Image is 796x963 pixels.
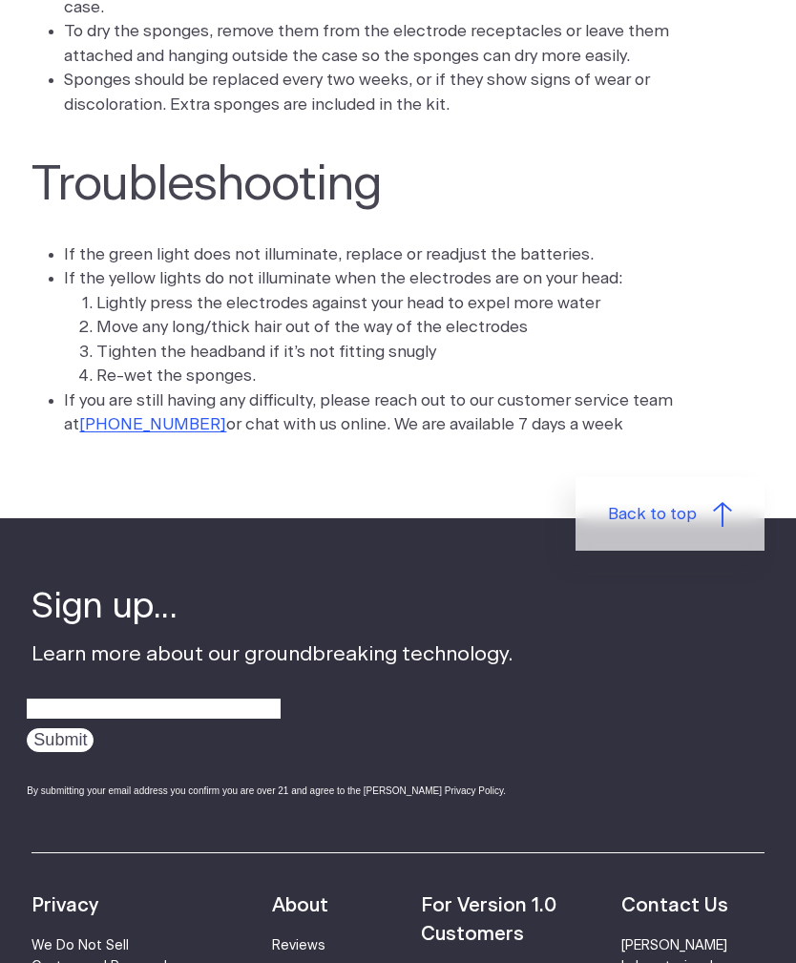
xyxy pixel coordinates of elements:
[64,242,715,267] li: If the green light does not illuminate, replace or readjust the batteries.
[621,896,728,915] strong: Contact Us
[31,157,661,214] h2: Troubleshooting
[27,784,513,798] div: By submitting your email address you confirm you are over 21 and agree to the [PERSON_NAME] Priva...
[64,68,715,116] li: Sponges should be replaced every two weeks, or if they show signs of wear or discoloration. Extra...
[64,388,715,437] li: If you are still having any difficulty, please reach out to our customer service team at or chat ...
[96,340,715,365] li: Tighten the headband if it’s not fitting snugly
[96,291,715,316] li: Lightly press the electrodes against your head to expel more water
[31,583,513,631] h4: Sign up...
[31,583,513,814] div: Learn more about our groundbreaking technology.
[608,502,697,527] span: Back to top
[31,896,98,915] strong: Privacy
[96,315,715,340] li: Move any long/thick hair out of the way of the electrodes
[27,728,94,752] input: Submit
[64,19,715,68] li: To dry the sponges, remove them from the electrode receptacles or leave them attached and hanging...
[79,416,226,432] a: [PHONE_NUMBER]
[576,477,765,551] a: Back to top
[421,896,556,945] strong: For Version 1.0 Customers
[96,364,715,388] li: Re-wet the sponges.
[64,266,715,388] li: If the yellow lights do not illuminate when the electrodes are on your head:
[272,896,328,915] strong: About
[272,939,325,953] a: Reviews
